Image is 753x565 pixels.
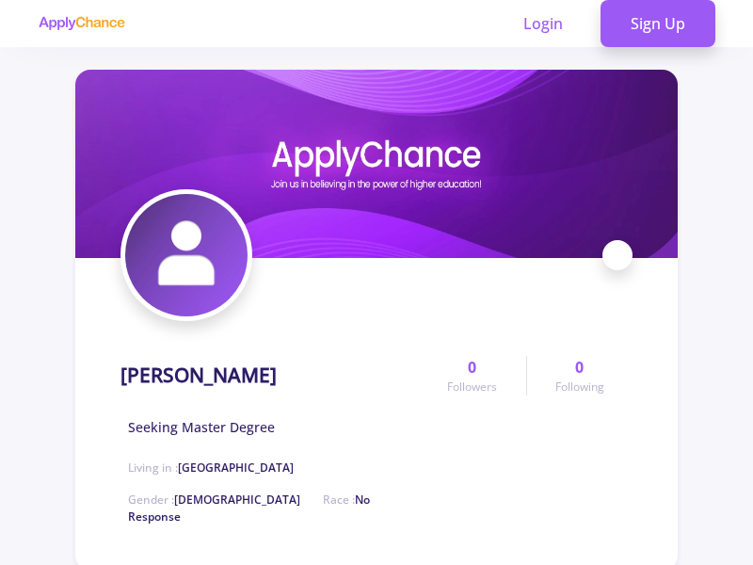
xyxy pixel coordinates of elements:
span: Followers [447,379,497,395]
img: applychance logo text only [38,16,125,31]
img: Fatema Mohammadiavatar [125,194,248,316]
span: Seeking Master Degree [128,417,275,437]
span: 0 [575,356,584,379]
span: [GEOGRAPHIC_DATA] [178,460,294,476]
h1: [PERSON_NAME] [120,363,277,387]
span: Race : [128,492,370,525]
span: Living in : [128,460,294,476]
span: No Response [128,492,370,525]
img: Fatema Mohammadicover image [75,70,678,258]
a: 0Following [526,356,633,395]
a: 0Followers [419,356,525,395]
span: 0 [468,356,476,379]
span: Following [555,379,604,395]
span: [DEMOGRAPHIC_DATA] [174,492,300,508]
span: Gender : [128,492,300,508]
